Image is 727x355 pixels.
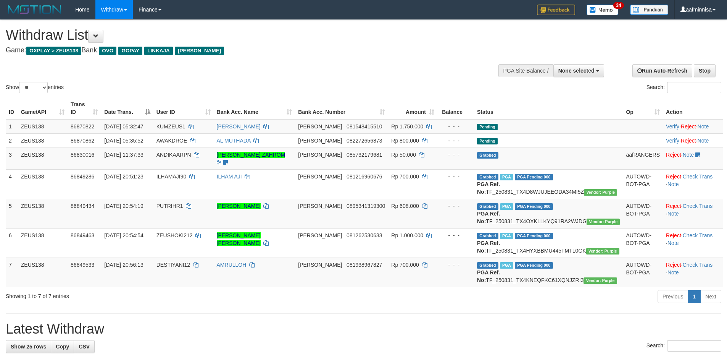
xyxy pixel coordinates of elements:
a: Reject [666,173,681,180]
span: Rp 608.000 [391,203,419,209]
td: ZEUS138 [18,148,68,169]
span: Vendor URL: https://trx4.1velocity.biz [587,219,620,225]
div: Showing 1 to 7 of 7 entries [6,289,297,300]
td: · · [663,258,723,287]
td: ZEUS138 [18,258,68,287]
a: Verify [666,138,679,144]
span: [PERSON_NAME] [298,173,342,180]
img: panduan.png [630,5,668,15]
span: Copy 081262530633 to clipboard [347,232,382,238]
a: Reject [681,123,696,130]
span: 86849533 [71,262,94,268]
td: ZEUS138 [18,169,68,199]
span: [DATE] 20:56:13 [104,262,143,268]
a: Note [667,240,679,246]
span: Vendor URL: https://trx4.1velocity.biz [584,277,617,284]
td: AUTOWD-BOT-PGA [623,228,663,258]
span: Grabbed [477,152,498,159]
td: AUTOWD-BOT-PGA [623,199,663,228]
b: PGA Ref. No: [477,211,500,224]
a: Check Trans [683,232,713,238]
td: · · [663,133,723,148]
input: Search: [667,340,721,352]
a: AL MUTHADA [217,138,251,144]
th: Date Trans.: activate to sort column descending [101,97,153,119]
th: Amount: activate to sort column ascending [388,97,437,119]
a: Reject [666,232,681,238]
a: CSV [74,340,95,353]
span: PGA Pending [515,203,553,210]
td: ZEUS138 [18,119,68,134]
div: - - - [440,202,471,210]
a: Previous [658,290,688,303]
span: 34 [613,2,624,9]
span: [PERSON_NAME] [175,47,224,55]
td: 3 [6,148,18,169]
span: OXPLAY > ZEUS138 [26,47,81,55]
span: Rp 700.000 [391,173,419,180]
td: AUTOWD-BOT-PGA [623,258,663,287]
span: Show 25 rows [11,344,46,350]
span: Copy 0895341319300 to clipboard [347,203,385,209]
span: Marked by aafRornrotha [500,262,513,269]
th: Status [474,97,623,119]
th: Bank Acc. Number: activate to sort column ascending [295,97,388,119]
span: Grabbed [477,233,498,239]
td: TF_250831_TX4D8WJUJEEODA34MI5Z [474,169,623,199]
a: Reject [666,203,681,209]
span: Rp 50.000 [391,152,416,158]
a: [PERSON_NAME] [PERSON_NAME] [217,232,261,246]
td: ZEUS138 [18,199,68,228]
th: Bank Acc. Name: activate to sort column ascending [214,97,295,119]
a: Check Trans [683,203,713,209]
span: Marked by aafRornrotha [500,203,513,210]
label: Search: [646,340,721,352]
th: Game/API: activate to sort column ascending [18,97,68,119]
td: 6 [6,228,18,258]
td: 4 [6,169,18,199]
td: 5 [6,199,18,228]
a: Verify [666,123,679,130]
a: ILHAM AJI [217,173,242,180]
a: Note [698,138,709,144]
span: [DATE] 20:51:23 [104,173,143,180]
span: Rp 700.000 [391,262,419,268]
th: Action [663,97,723,119]
span: [PERSON_NAME] [298,232,342,238]
th: User ID: activate to sort column ascending [153,97,214,119]
span: Copy [56,344,69,350]
td: 1 [6,119,18,134]
th: Balance [437,97,474,119]
td: 7 [6,258,18,287]
span: [PERSON_NAME] [298,203,342,209]
h4: Game: Bank: [6,47,477,54]
span: 86849434 [71,203,94,209]
span: [PERSON_NAME] [298,123,342,130]
span: Vendor URL: https://trx4.1velocity.biz [584,189,617,196]
label: Search: [646,82,721,93]
span: PGA Pending [515,174,553,180]
span: Grabbed [477,262,498,269]
span: [DATE] 11:37:33 [104,152,143,158]
td: TF_250831_TX4OXKLLKYQ91RA2WJDG [474,199,623,228]
th: ID [6,97,18,119]
a: Reject [666,152,681,158]
a: Note [667,211,679,217]
span: PGA Pending [515,233,553,239]
a: [PERSON_NAME] [217,123,261,130]
span: Copy 082272656873 to clipboard [347,138,382,144]
span: LINKAJA [144,47,173,55]
span: Marked by aafRornrotha [500,233,513,239]
td: · · [663,169,723,199]
span: [PERSON_NAME] [298,262,342,268]
a: AMRULLOH [217,262,247,268]
th: Op: activate to sort column ascending [623,97,663,119]
div: - - - [440,173,471,180]
a: Note [683,152,694,158]
div: - - - [440,151,471,159]
td: aafRANGERS [623,148,663,169]
b: PGA Ref. No: [477,181,500,195]
td: TF_250831_TX4HYXBBMU445FMTL0GK [474,228,623,258]
a: 1 [688,290,701,303]
td: · · [663,199,723,228]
